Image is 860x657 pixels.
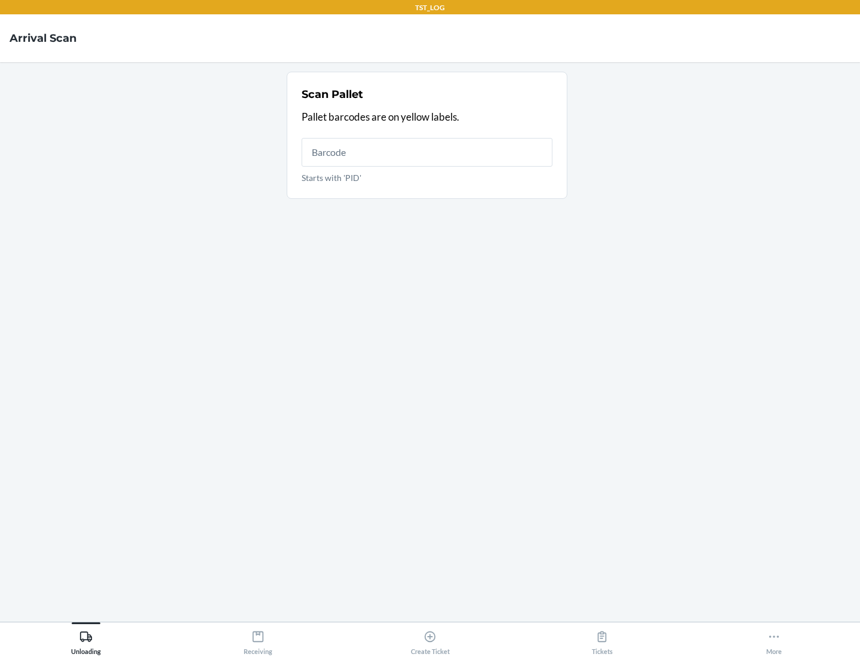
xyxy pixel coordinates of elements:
[172,622,344,655] button: Receiving
[592,625,613,655] div: Tickets
[411,625,450,655] div: Create Ticket
[516,622,688,655] button: Tickets
[71,625,101,655] div: Unloading
[244,625,272,655] div: Receiving
[415,2,445,13] p: TST_LOG
[302,87,363,102] h2: Scan Pallet
[688,622,860,655] button: More
[302,109,552,125] p: Pallet barcodes are on yellow labels.
[302,171,552,184] p: Starts with 'PID'
[302,138,552,167] input: Starts with 'PID'
[344,622,516,655] button: Create Ticket
[766,625,782,655] div: More
[10,30,76,46] h4: Arrival Scan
